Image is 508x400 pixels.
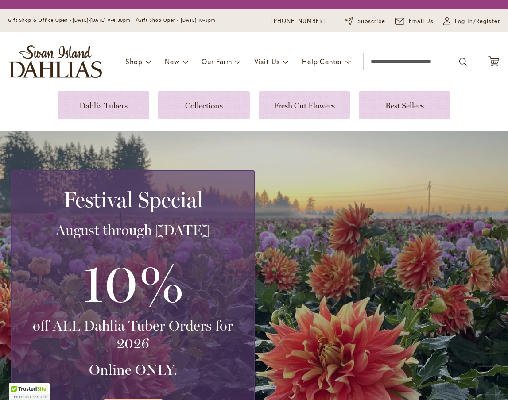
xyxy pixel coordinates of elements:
[23,187,243,212] h2: Festival Special
[254,57,280,66] span: Visit Us
[23,317,243,352] h3: off ALL Dahlia Tuber Orders for 2026
[23,361,243,379] h3: Online ONLY.
[357,17,385,26] span: Subscribe
[202,57,232,66] span: Our Farm
[23,221,243,239] h3: August through [DATE]
[138,17,215,23] span: Gift Shop Open - [DATE] 10-3pm
[165,57,179,66] span: New
[9,45,102,78] a: store logo
[8,17,138,23] span: Gift Shop & Office Open - [DATE]-[DATE] 9-4:30pm /
[459,55,467,69] button: Search
[345,17,385,26] a: Subscribe
[443,17,500,26] a: Log In/Register
[271,17,325,26] a: [PHONE_NUMBER]
[9,383,50,400] div: TrustedSite Certified
[125,57,143,66] span: Shop
[302,57,342,66] span: Help Center
[395,17,434,26] a: Email Us
[409,17,434,26] span: Email Us
[23,248,243,317] h3: 10%
[455,17,500,26] span: Log In/Register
